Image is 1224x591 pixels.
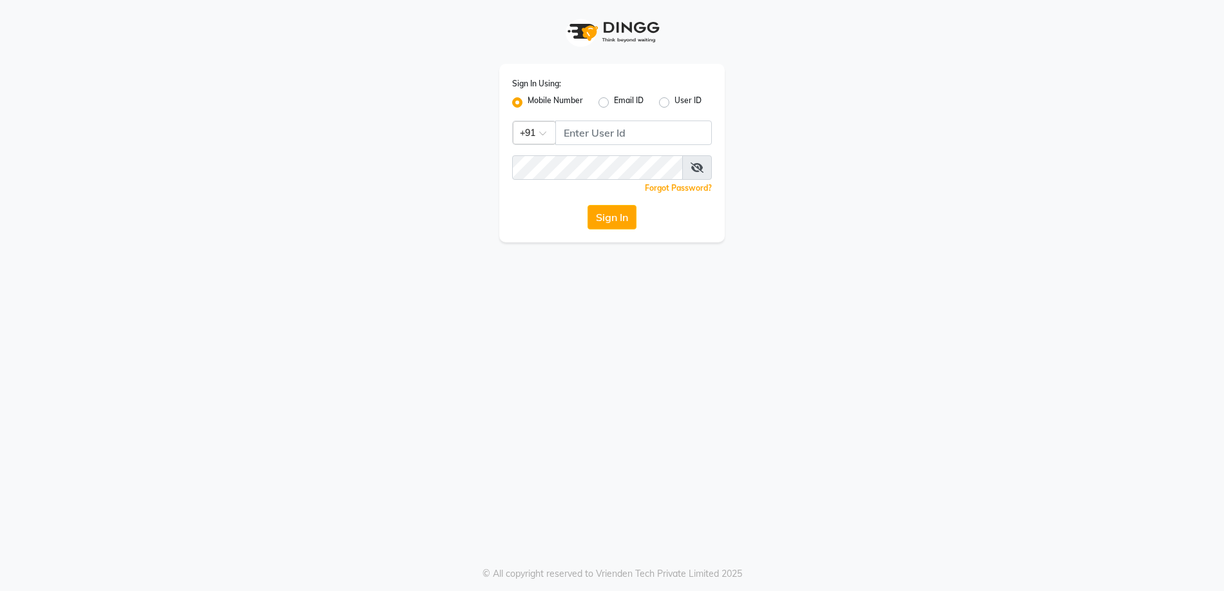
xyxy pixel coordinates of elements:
label: Email ID [614,95,644,110]
input: Username [555,121,712,145]
img: logo1.svg [560,13,664,51]
label: Sign In Using: [512,78,561,90]
a: Forgot Password? [645,183,712,193]
button: Sign In [588,205,636,229]
input: Username [512,155,683,180]
label: User ID [674,95,702,110]
label: Mobile Number [528,95,583,110]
